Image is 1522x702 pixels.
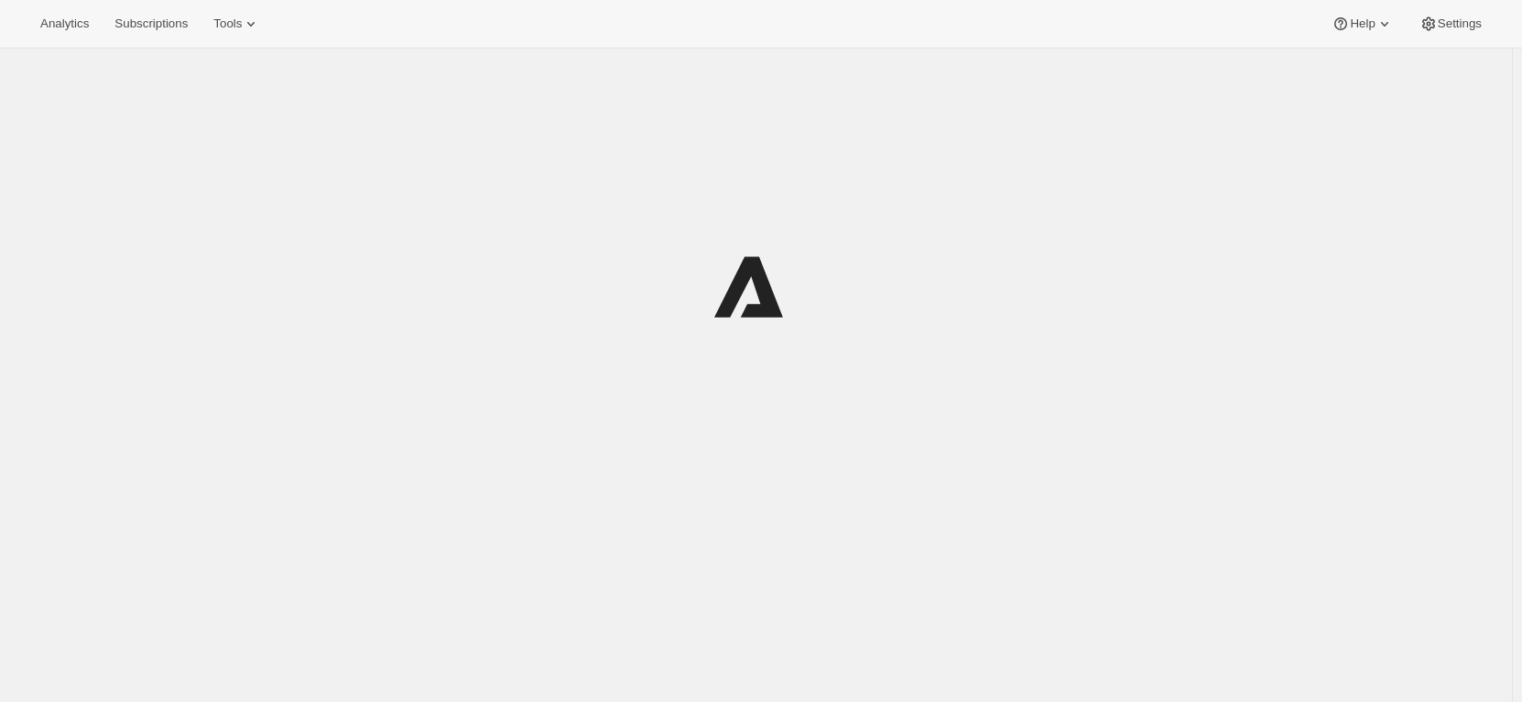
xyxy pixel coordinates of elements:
button: Tools [202,11,271,37]
button: Analytics [29,11,100,37]
span: Tools [213,16,242,31]
span: Settings [1438,16,1482,31]
button: Subscriptions [103,11,199,37]
span: Help [1350,16,1375,31]
span: Analytics [40,16,89,31]
span: Subscriptions [114,16,188,31]
button: Help [1321,11,1404,37]
button: Settings [1408,11,1493,37]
